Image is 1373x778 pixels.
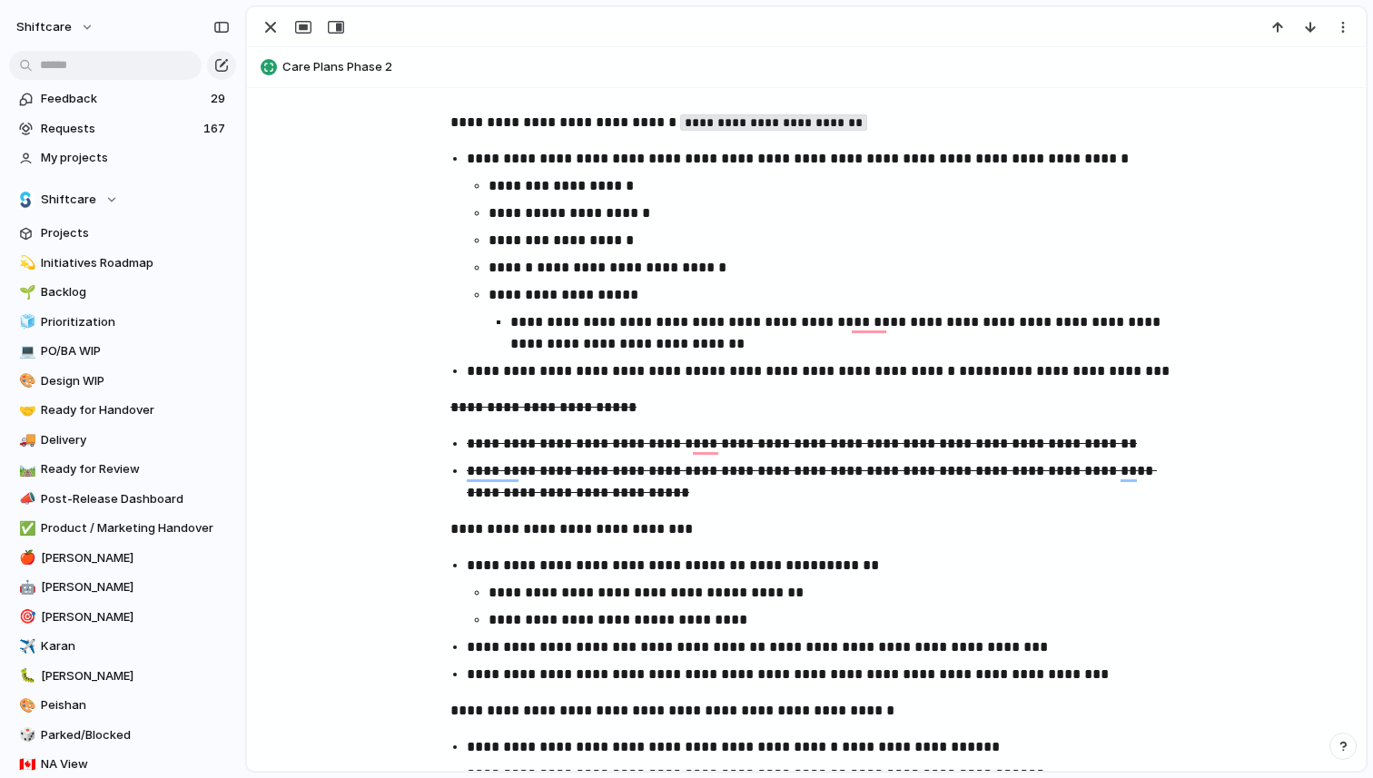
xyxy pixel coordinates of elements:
[211,90,229,108] span: 29
[16,549,35,567] button: 🍎
[9,486,236,513] a: 📣Post-Release Dashboard
[19,252,32,273] div: 💫
[41,637,230,655] span: Karan
[19,400,32,421] div: 🤝
[41,191,96,209] span: Shiftcare
[19,665,32,686] div: 🐛
[9,663,236,690] a: 🐛[PERSON_NAME]
[9,515,236,542] a: ✅Product / Marketing Handover
[9,751,236,778] a: 🇨🇦NA View
[41,401,230,419] span: Ready for Handover
[19,429,32,450] div: 🚚
[19,754,32,775] div: 🇨🇦
[41,608,230,626] span: [PERSON_NAME]
[9,186,236,213] button: Shiftcare
[41,549,230,567] span: [PERSON_NAME]
[19,282,32,303] div: 🌱
[9,368,236,395] a: 🎨Design WIP
[9,220,236,247] a: Projects
[41,254,230,272] span: Initiatives Roadmap
[41,372,230,390] span: Design WIP
[19,370,32,391] div: 🎨
[9,397,236,424] a: 🤝Ready for Handover
[41,519,230,537] span: Product / Marketing Handover
[41,224,230,242] span: Projects
[16,519,35,537] button: ✅
[9,545,236,572] a: 🍎[PERSON_NAME]
[19,459,32,480] div: 🛤️
[9,692,236,719] a: 🎨Peishan
[19,341,32,362] div: 💻
[41,667,230,685] span: [PERSON_NAME]
[9,574,236,601] a: 🤖[PERSON_NAME]
[16,726,35,744] button: 🎲
[8,13,104,42] button: shiftcare
[9,456,236,483] a: 🛤️Ready for Review
[19,518,32,539] div: ✅
[16,401,35,419] button: 🤝
[19,311,32,332] div: 🧊
[19,577,32,598] div: 🤖
[16,313,35,331] button: 🧊
[16,490,35,508] button: 📣
[9,633,236,660] a: ✈️Karan
[16,608,35,626] button: 🎯
[41,120,198,138] span: Requests
[16,637,35,655] button: ✈️
[16,667,35,685] button: 🐛
[41,313,230,331] span: Prioritization
[16,431,35,449] button: 🚚
[19,488,32,509] div: 📣
[9,115,236,143] a: Requests167
[19,724,32,745] div: 🎲
[9,338,236,365] a: 💻PO/BA WIP
[9,722,236,749] a: 🎲Parked/Blocked
[41,726,230,744] span: Parked/Blocked
[9,309,236,336] a: 🧊Prioritization
[16,283,35,301] button: 🌱
[41,90,205,108] span: Feedback
[19,547,32,568] div: 🍎
[9,427,236,454] a: 🚚Delivery
[41,342,230,360] span: PO/BA WIP
[203,120,229,138] span: 167
[9,604,236,631] a: 🎯[PERSON_NAME]
[9,85,236,113] a: Feedback29
[9,250,236,277] a: 💫Initiatives Roadmap
[16,254,35,272] button: 💫
[16,18,72,36] span: shiftcare
[19,695,32,716] div: 🎨
[41,149,230,167] span: My projects
[255,53,1358,82] button: Care Plans Phase 2
[41,283,230,301] span: Backlog
[41,578,230,596] span: [PERSON_NAME]
[41,490,230,508] span: Post-Release Dashboard
[16,342,35,360] button: 💻
[282,58,1358,76] span: Care Plans Phase 2
[16,372,35,390] button: 🎨
[9,144,236,172] a: My projects
[16,696,35,714] button: 🎨
[16,755,35,773] button: 🇨🇦
[16,460,35,478] button: 🛤️
[41,431,230,449] span: Delivery
[19,636,32,657] div: ✈️
[41,460,230,478] span: Ready for Review
[9,279,236,306] a: 🌱Backlog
